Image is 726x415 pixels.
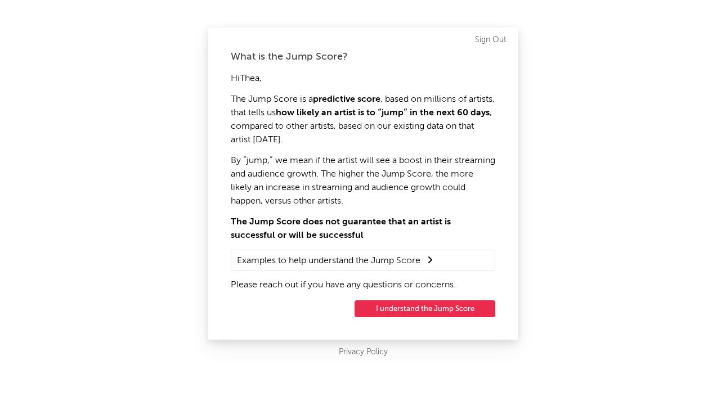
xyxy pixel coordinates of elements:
[339,345,388,359] a: Privacy Policy
[313,95,380,104] strong: predictive score
[231,93,495,147] p: The Jump Score is a , based on millions of artists, that tells us , compared to other artists, ba...
[276,109,490,118] strong: how likely an artist is to “jump” in the next 60 days
[231,50,495,64] div: What is the Jump Score?
[231,72,495,85] p: Hi Thea ,
[231,154,495,208] p: By “jump,” we mean if the artist will see a boost in their streaming and audience growth. The hig...
[475,33,507,47] a: Sign Out
[355,300,495,317] button: I understand the Jump Score
[237,253,489,268] summary: Examples to help understand the Jump Score
[231,218,451,240] strong: The Jump Score does not guarantee that an artist is successful or will be successful
[231,278,495,292] p: Please reach out if you have any questions or concerns.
